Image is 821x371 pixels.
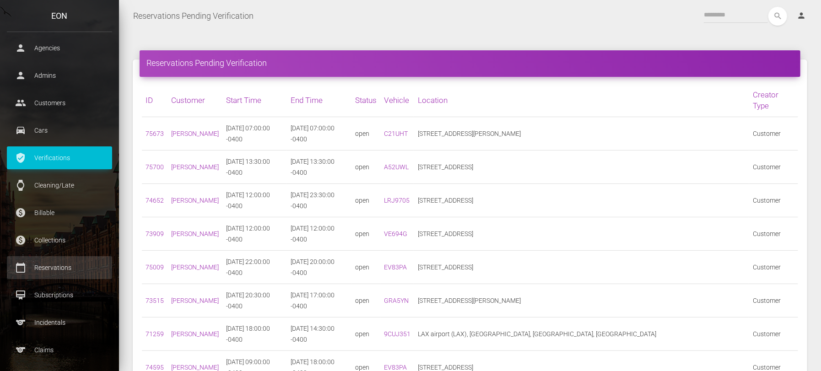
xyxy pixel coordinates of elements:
[146,263,164,271] a: 75009
[222,251,287,284] td: [DATE] 22:00:00 -0400
[146,57,794,69] h4: Reservations Pending Verification
[14,261,105,274] p: Reservations
[146,130,164,137] a: 75673
[351,284,380,317] td: open
[414,317,749,351] td: LAX airport (LAX), [GEOGRAPHIC_DATA], [GEOGRAPHIC_DATA], [GEOGRAPHIC_DATA]
[146,297,164,304] a: 73515
[384,230,407,237] a: VE694G
[414,84,749,117] th: Location
[351,251,380,284] td: open
[7,37,112,59] a: person Agencies
[380,84,414,117] th: Vehicle
[14,343,105,357] p: Claims
[749,84,798,117] th: Creator Type
[287,251,351,284] td: [DATE] 20:00:00 -0400
[287,217,351,251] td: [DATE] 12:00:00 -0400
[414,117,749,151] td: [STREET_ADDRESS][PERSON_NAME]
[749,217,798,251] td: Customer
[14,69,105,82] p: Admins
[7,119,112,142] a: drive_eta Cars
[14,151,105,165] p: Verifications
[14,316,105,329] p: Incidentals
[133,5,254,27] a: Reservations Pending Verification
[351,151,380,184] td: open
[222,117,287,151] td: [DATE] 07:00:00 -0400
[7,284,112,306] a: card_membership Subscriptions
[222,151,287,184] td: [DATE] 13:30:00 -0400
[768,7,787,26] button: search
[146,197,164,204] a: 74652
[171,230,219,237] a: [PERSON_NAME]
[749,184,798,217] td: Customer
[414,284,749,317] td: [STREET_ADDRESS][PERSON_NAME]
[7,201,112,224] a: paid Billable
[749,317,798,351] td: Customer
[749,251,798,284] td: Customer
[749,117,798,151] td: Customer
[14,233,105,247] p: Collections
[171,197,219,204] a: [PERSON_NAME]
[749,284,798,317] td: Customer
[351,117,380,151] td: open
[146,330,164,338] a: 71259
[171,297,219,304] a: [PERSON_NAME]
[384,163,409,171] a: A52UWL
[171,364,219,371] a: [PERSON_NAME]
[171,163,219,171] a: [PERSON_NAME]
[14,288,105,302] p: Subscriptions
[7,256,112,279] a: calendar_today Reservations
[14,206,105,220] p: Billable
[142,84,167,117] th: ID
[222,84,287,117] th: Start Time
[14,178,105,192] p: Cleaning/Late
[14,124,105,137] p: Cars
[797,11,806,20] i: person
[7,146,112,169] a: verified_user Verifications
[384,197,410,204] a: LRJ9705
[171,130,219,137] a: [PERSON_NAME]
[287,317,351,351] td: [DATE] 14:30:00 -0400
[146,163,164,171] a: 75700
[167,84,222,117] th: Customer
[287,184,351,217] td: [DATE] 23:30:00 -0400
[414,151,749,184] td: [STREET_ADDRESS]
[222,184,287,217] td: [DATE] 12:00:00 -0400
[414,217,749,251] td: [STREET_ADDRESS]
[351,184,380,217] td: open
[14,96,105,110] p: Customers
[7,91,112,114] a: people Customers
[790,7,814,25] a: person
[222,284,287,317] td: [DATE] 20:30:00 -0400
[7,311,112,334] a: sports Incidentals
[7,229,112,252] a: paid Collections
[287,284,351,317] td: [DATE] 17:00:00 -0400
[384,364,407,371] a: EV83PA
[749,151,798,184] td: Customer
[351,317,380,351] td: open
[384,330,410,338] a: 9CUJ351
[7,174,112,197] a: watch Cleaning/Late
[14,41,105,55] p: Agencies
[171,263,219,271] a: [PERSON_NAME]
[222,317,287,351] td: [DATE] 18:00:00 -0400
[414,184,749,217] td: [STREET_ADDRESS]
[7,339,112,361] a: sports Claims
[146,364,164,371] a: 74595
[222,217,287,251] td: [DATE] 12:00:00 -0400
[287,117,351,151] td: [DATE] 07:00:00 -0400
[287,84,351,117] th: End Time
[351,217,380,251] td: open
[351,84,380,117] th: Status
[146,230,164,237] a: 73909
[7,64,112,87] a: person Admins
[414,251,749,284] td: [STREET_ADDRESS]
[384,130,408,137] a: C21UHT
[287,151,351,184] td: [DATE] 13:30:00 -0400
[384,263,407,271] a: EV83PA
[384,297,409,304] a: GRA5YN
[171,330,219,338] a: [PERSON_NAME]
